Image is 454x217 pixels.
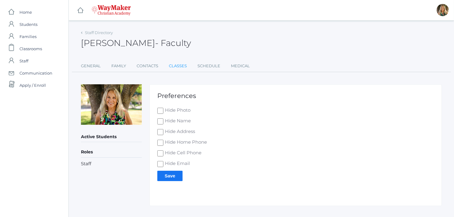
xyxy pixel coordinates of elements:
[137,60,158,72] a: Contacts
[111,60,126,72] a: Family
[163,149,201,157] span: Hide Cell Phone
[157,140,163,146] input: Hide Home Phone
[163,139,207,146] span: Hide Home Phone
[85,30,113,35] a: Staff Directory
[163,128,195,136] span: Hide Address
[163,107,190,114] span: Hide Photo
[157,108,163,114] input: Hide Photo
[19,18,37,30] span: Students
[157,171,183,181] input: Save
[163,117,191,125] span: Hide Name
[81,147,142,157] h5: Roles
[92,5,131,16] img: 4_waymaker-logo-stack-white.png
[197,60,220,72] a: Schedule
[157,92,434,99] h1: Preferences
[169,60,187,72] a: Classes
[19,30,37,43] span: Families
[163,160,190,168] span: Hide Email
[19,6,32,18] span: Home
[19,79,46,91] span: Apply / Enroll
[157,129,163,135] input: Hide Address
[81,60,101,72] a: General
[157,161,163,167] input: Hide Email
[231,60,250,72] a: Medical
[81,132,142,142] h5: Active Students
[19,67,52,79] span: Communication
[81,84,142,125] img: Claudia Marosz
[81,38,191,48] h2: [PERSON_NAME]
[157,118,163,124] input: Hide Name
[19,43,42,55] span: Classrooms
[437,4,449,16] div: Claudia Marosz
[81,160,142,167] li: Staff
[155,38,191,48] span: - Faculty
[157,150,163,156] input: Hide Cell Phone
[19,55,28,67] span: Staff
